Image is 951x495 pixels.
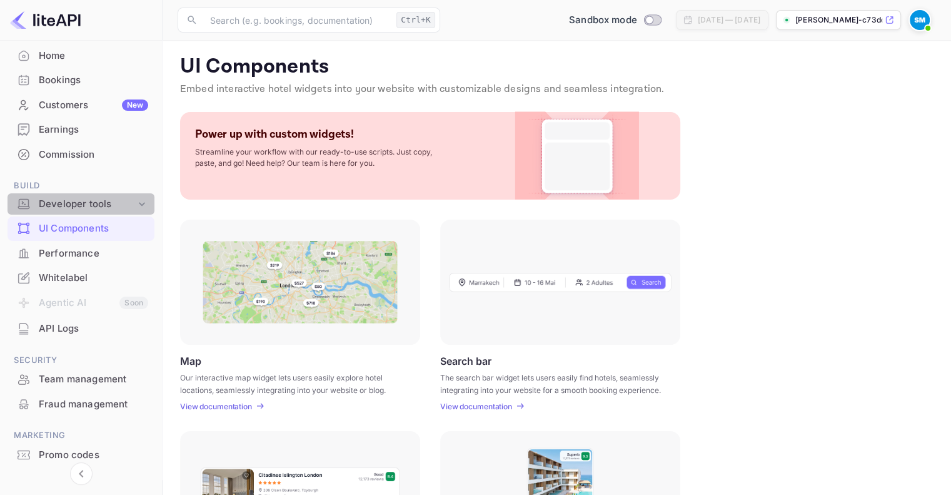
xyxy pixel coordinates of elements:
[449,272,672,292] img: Search Frame
[8,217,154,241] div: UI Components
[39,123,148,137] div: Earnings
[526,112,628,200] img: Custom Widget PNG
[8,317,154,340] a: API Logs
[8,392,154,417] div: Fraud management
[70,462,93,485] button: Collapse navigation
[39,448,148,462] div: Promo codes
[440,402,516,411] a: View documentation
[8,143,154,166] a: Commission
[39,197,136,212] div: Developer tools
[195,127,354,141] p: Power up with custom widgets!
[39,247,148,261] div: Performance
[8,354,154,367] span: Security
[180,355,201,367] p: Map
[8,44,154,68] div: Home
[8,118,154,141] a: Earnings
[440,372,665,394] p: The search bar widget lets users easily find hotels, seamlessly integrating into your website for...
[8,242,154,266] div: Performance
[8,179,154,193] span: Build
[8,317,154,341] div: API Logs
[8,44,154,67] a: Home
[203,241,398,324] img: Map Frame
[8,443,154,466] a: Promo codes
[8,193,154,215] div: Developer tools
[698,14,760,26] div: [DATE] — [DATE]
[8,392,154,416] a: Fraud management
[8,367,154,390] a: Team management
[8,93,154,116] a: CustomersNew
[195,146,445,169] p: Streamline your workflow with our ready-to-use scripts. Just copy, paste, and go! Need help? Our ...
[180,372,405,394] p: Our interactive map widget lets users easily explore hotel locations, seamlessly integrating into...
[122,100,148,111] div: New
[180,82,933,97] p: Embed interactive hotel widgets into your website with customizable designs and seamless integrat...
[180,54,933,79] p: UI Components
[8,266,154,289] a: Whitelabel
[8,143,154,167] div: Commission
[8,68,154,91] a: Bookings
[8,242,154,265] a: Performance
[39,322,148,336] div: API Logs
[8,68,154,93] div: Bookings
[203,8,391,33] input: Search (e.g. bookings, documentation)
[39,148,148,162] div: Commission
[39,397,148,412] div: Fraud management
[569,13,637,28] span: Sandbox mode
[396,12,435,28] div: Ctrl+K
[8,217,154,240] a: UI Components
[795,14,882,26] p: [PERSON_NAME]-c73do.[PERSON_NAME]...
[440,402,512,411] p: View documentation
[39,222,148,236] div: UI Components
[180,402,256,411] a: View documentation
[8,367,154,392] div: Team management
[8,93,154,118] div: CustomersNew
[910,10,930,30] img: Sam Mwangi
[8,266,154,290] div: Whitelabel
[180,402,252,411] p: View documentation
[8,118,154,142] div: Earnings
[39,372,148,387] div: Team management
[10,10,81,30] img: LiteAPI logo
[440,355,491,367] p: Search bar
[564,13,666,28] div: Switch to Production mode
[8,443,154,467] div: Promo codes
[39,271,148,285] div: Whitelabel
[8,429,154,442] span: Marketing
[39,98,148,113] div: Customers
[39,73,148,88] div: Bookings
[39,49,148,63] div: Home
